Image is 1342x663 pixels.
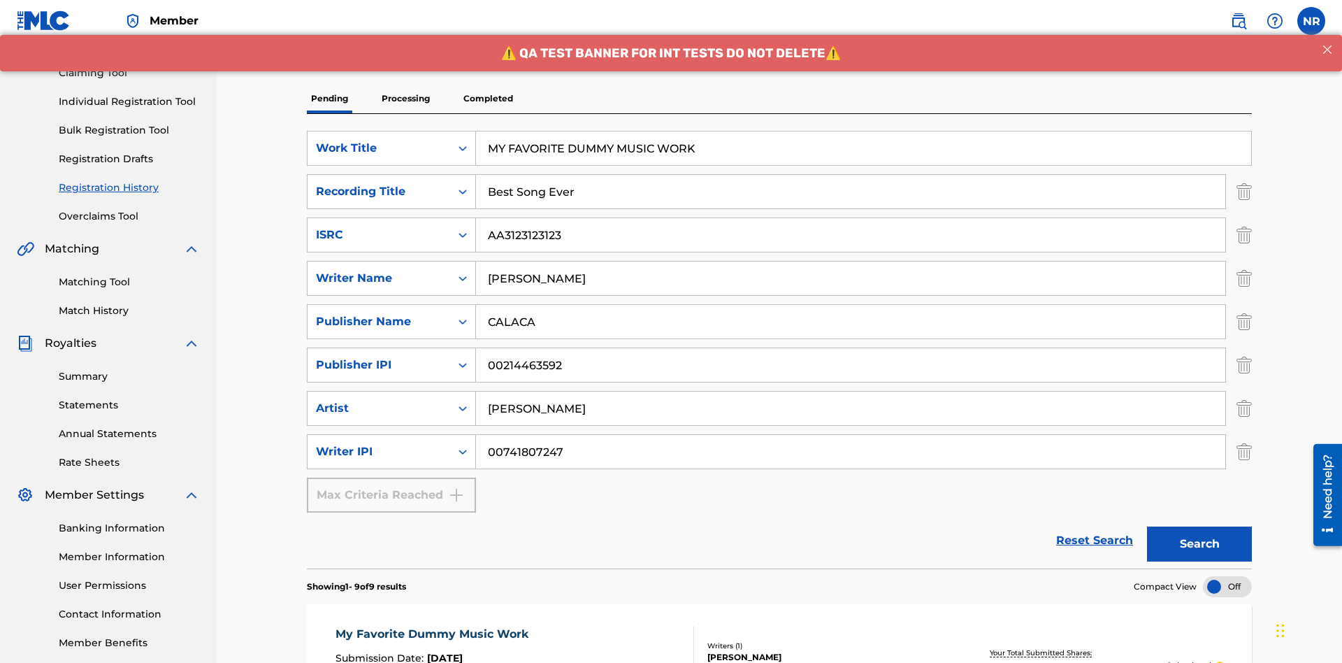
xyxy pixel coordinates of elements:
[59,275,200,290] a: Matching Tool
[707,641,918,651] div: Writers ( 1 )
[59,66,200,80] a: Claiming Tool
[45,487,144,504] span: Member Settings
[1236,391,1252,426] img: Delete Criterion
[316,357,442,373] div: Publisher IPI
[316,313,442,330] div: Publisher Name
[1049,525,1140,556] a: Reset Search
[1230,13,1247,29] img: search
[59,455,200,470] a: Rate Sheets
[307,84,352,113] p: Pending
[59,550,200,564] a: Member Information
[1297,7,1325,35] div: User Menu
[1236,434,1252,469] img: Delete Criterion
[1272,596,1342,663] iframe: Chat Widget
[1236,348,1252,383] img: Delete Criterion
[45,241,99,257] span: Matching
[307,580,406,593] p: Showing 1 - 9 of 9 results
[59,180,200,195] a: Registration History
[501,10,841,26] span: ⚠️ QA TEST BANNER FOR INT TESTS DO NOT DELETE⚠️
[124,13,141,29] img: Top Rightsholder
[59,369,200,384] a: Summary
[183,241,200,257] img: expand
[316,400,442,417] div: Artist
[183,487,200,504] img: expand
[17,335,34,352] img: Royalties
[377,84,434,113] p: Processing
[1236,174,1252,209] img: Delete Criterion
[1236,218,1252,252] img: Delete Criterion
[45,335,96,352] span: Royalties
[17,487,34,504] img: Member Settings
[17,10,71,31] img: MLC Logo
[59,521,200,536] a: Banking Information
[316,443,442,460] div: Writer IPI
[59,94,200,109] a: Individual Registration Tool
[59,304,200,318] a: Match History
[59,209,200,224] a: Overclaims Tool
[1276,610,1285,652] div: Drag
[59,152,200,166] a: Registration Drafts
[59,398,200,413] a: Statements
[17,241,34,257] img: Matching
[316,227,442,243] div: ISRC
[459,84,517,113] p: Completed
[59,636,200,650] a: Member Benefits
[59,123,200,138] a: Bulk Registration Tool
[1134,580,1197,593] span: Compact View
[307,131,1252,569] form: Search Form
[990,648,1095,658] p: Your Total Submitted Shares:
[316,270,442,287] div: Writer Name
[1261,7,1289,35] div: Help
[59,427,200,441] a: Annual Statements
[183,335,200,352] img: expand
[1303,439,1342,553] iframe: Resource Center
[150,13,199,29] span: Member
[316,140,442,157] div: Work Title
[1267,13,1283,29] img: help
[59,578,200,593] a: User Permissions
[1236,261,1252,296] img: Delete Criterion
[335,626,535,643] div: My Favorite Dummy Music Work
[1225,7,1253,35] a: Public Search
[1147,527,1252,562] button: Search
[316,183,442,200] div: Recording Title
[59,607,200,622] a: Contact Information
[1236,304,1252,339] img: Delete Criterion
